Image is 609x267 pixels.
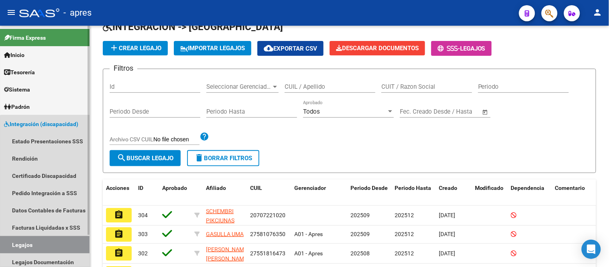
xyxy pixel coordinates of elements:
[395,250,414,257] span: 202512
[138,212,148,218] span: 304
[110,150,181,166] button: Buscar Legajo
[138,250,148,257] span: 302
[106,185,129,191] span: Acciones
[206,208,234,242] span: SCHEMBRI PIKCIUNAS AUDRA VICTORIA
[117,153,126,163] mat-icon: search
[194,153,204,163] mat-icon: delete
[350,231,370,237] span: 202509
[291,179,347,206] datatable-header-cell: Gerenciador
[250,212,285,218] span: 20707221020
[330,41,425,55] button: Descargar Documentos
[336,45,419,52] span: Descargar Documentos
[440,108,479,115] input: Fecha fin
[555,185,585,191] span: Comentario
[4,68,35,77] span: Tesorería
[391,179,436,206] datatable-header-cell: Periodo Hasta
[4,85,30,94] span: Sistema
[350,212,370,218] span: 202509
[110,63,137,74] h3: Filtros
[187,150,259,166] button: Borrar Filtros
[206,246,249,262] span: [PERSON_NAME] [PERSON_NAME]
[206,83,271,90] span: Seleccionar Gerenciador
[472,179,508,206] datatable-header-cell: Modificado
[439,250,455,257] span: [DATE]
[103,21,283,33] span: INTEGRACION -> [GEOGRAPHIC_DATA]
[508,179,552,206] datatable-header-cell: Dependencia
[250,185,262,191] span: CUIL
[4,33,46,42] span: Firma Express
[582,240,601,259] div: Open Intercom Messenger
[350,185,388,191] span: Periodo Desde
[203,179,247,206] datatable-header-cell: Afiliado
[117,155,173,162] span: Buscar Legajo
[4,51,24,59] span: Inicio
[4,120,78,128] span: Integración (discapacidad)
[475,185,504,191] span: Modificado
[481,108,490,117] button: Open calendar
[4,102,30,111] span: Padrón
[247,179,291,206] datatable-header-cell: CUIL
[439,185,457,191] span: Creado
[294,250,323,257] span: A01 - Apres
[174,41,251,55] button: IMPORTAR LEGAJOS
[162,185,187,191] span: Aprobado
[110,136,153,143] span: Archivo CSV CUIL
[294,185,326,191] span: Gerenciador
[135,179,159,206] datatable-header-cell: ID
[114,210,124,220] mat-icon: assignment
[159,179,191,206] datatable-header-cell: Aprobado
[350,250,370,257] span: 202508
[347,179,391,206] datatable-header-cell: Periodo Desde
[180,45,245,52] span: IMPORTAR LEGAJOS
[250,231,285,237] span: 27581076350
[257,41,324,56] button: Exportar CSV
[439,231,455,237] span: [DATE]
[431,41,492,56] button: -Legajos
[395,231,414,237] span: 202512
[438,45,460,52] span: -
[395,212,414,218] span: 202512
[206,231,244,237] span: GASULLA UMA
[103,179,135,206] datatable-header-cell: Acciones
[138,185,143,191] span: ID
[511,185,545,191] span: Dependencia
[138,231,148,237] span: 303
[400,108,432,115] input: Fecha inicio
[63,4,92,22] span: - apres
[395,185,431,191] span: Periodo Hasta
[294,231,323,237] span: A01 - Apres
[194,155,252,162] span: Borrar Filtros
[303,108,320,115] span: Todos
[114,248,124,258] mat-icon: assignment
[250,250,285,257] span: 27551816473
[200,132,209,141] mat-icon: help
[264,45,317,52] span: Exportar CSV
[264,43,273,53] mat-icon: cloud_download
[436,179,472,206] datatable-header-cell: Creado
[114,229,124,239] mat-icon: assignment
[109,43,119,53] mat-icon: add
[552,179,600,206] datatable-header-cell: Comentario
[439,212,455,218] span: [DATE]
[103,41,168,55] button: Crear Legajo
[206,185,226,191] span: Afiliado
[6,8,16,17] mat-icon: menu
[109,45,161,52] span: Crear Legajo
[460,45,485,52] span: Legajos
[593,8,603,17] mat-icon: person
[153,136,200,143] input: Archivo CSV CUIL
